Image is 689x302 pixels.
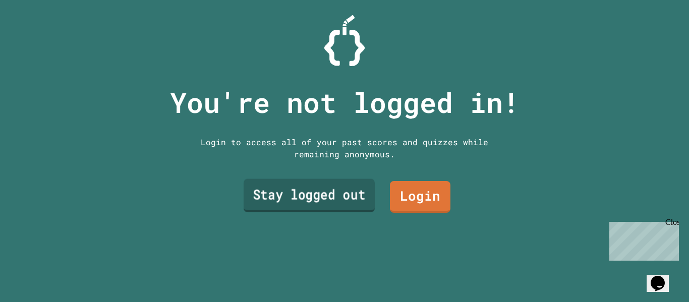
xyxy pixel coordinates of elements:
div: Chat with us now!Close [4,4,70,64]
iframe: chat widget [605,218,679,261]
iframe: chat widget [647,262,679,292]
div: Login to access all of your past scores and quizzes while remaining anonymous. [193,136,496,160]
p: You're not logged in! [170,82,520,124]
a: Stay logged out [244,179,375,212]
a: Login [390,181,450,213]
img: Logo.svg [324,15,365,66]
